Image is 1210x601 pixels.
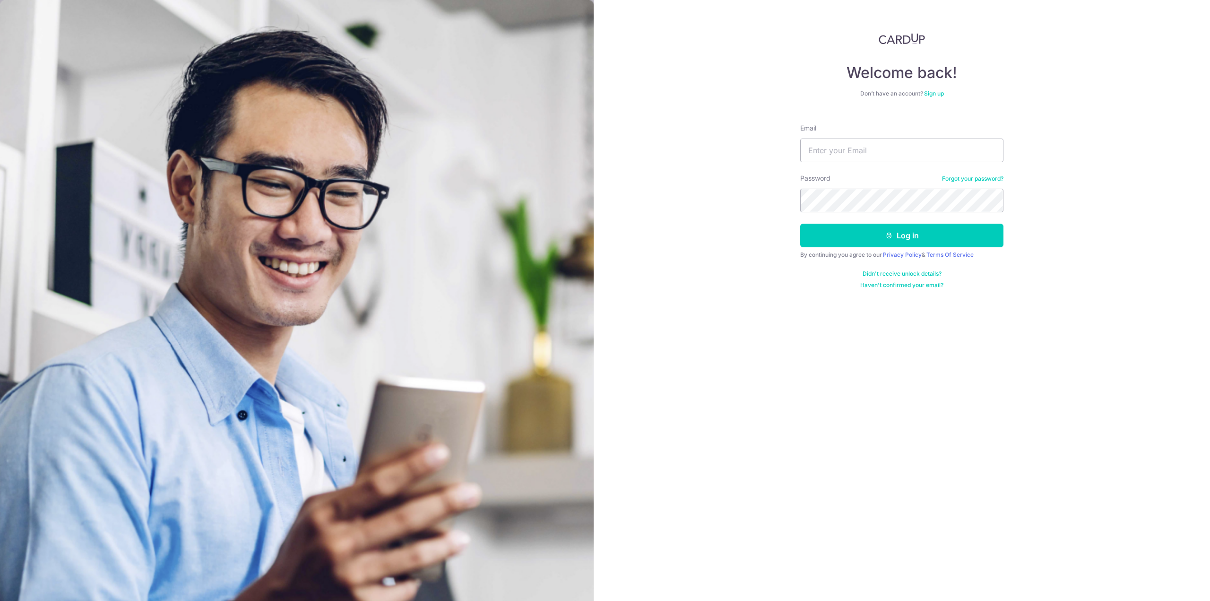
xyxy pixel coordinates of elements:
[800,174,830,183] label: Password
[926,251,974,258] a: Terms Of Service
[879,33,925,44] img: CardUp Logo
[863,270,942,278] a: Didn't receive unlock details?
[800,90,1003,97] div: Don’t have an account?
[883,251,922,258] a: Privacy Policy
[800,251,1003,259] div: By continuing you agree to our &
[800,63,1003,82] h4: Welcome back!
[800,224,1003,247] button: Log in
[800,139,1003,162] input: Enter your Email
[860,281,943,289] a: Haven't confirmed your email?
[942,175,1003,183] a: Forgot your password?
[800,123,816,133] label: Email
[924,90,944,97] a: Sign up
